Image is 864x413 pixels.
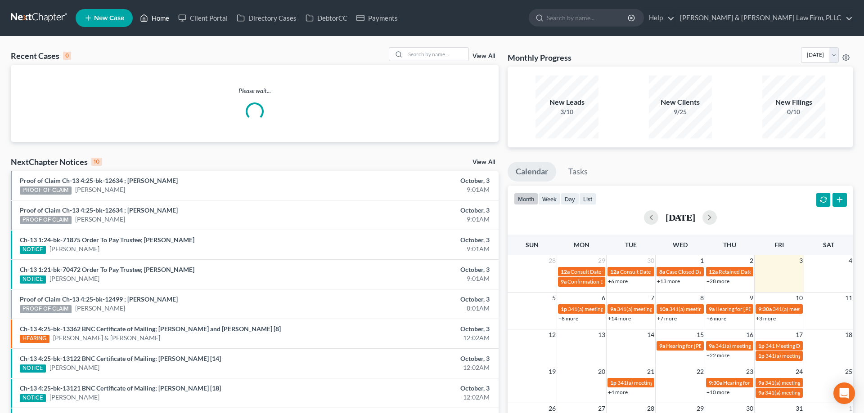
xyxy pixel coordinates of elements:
[620,268,702,275] span: Consult Date for [PERSON_NAME]
[560,162,596,182] a: Tasks
[646,329,655,340] span: 14
[339,354,490,363] div: October, 3
[174,10,232,26] a: Client Portal
[63,52,71,60] div: 0
[696,329,705,340] span: 15
[756,315,776,322] a: +3 more
[339,304,490,313] div: 8:01AM
[673,241,688,249] span: Wed
[745,366,754,377] span: 23
[706,352,729,359] a: +22 more
[617,306,704,312] span: 341(a) meeting for [PERSON_NAME]
[20,335,49,343] div: HEARING
[135,10,174,26] a: Home
[561,193,579,205] button: day
[548,366,557,377] span: 19
[795,329,804,340] span: 17
[608,315,631,322] a: +14 more
[709,268,718,275] span: 12a
[709,379,722,386] span: 9:30a
[749,255,754,266] span: 2
[11,86,499,95] p: Please wait...
[535,97,598,107] div: New Leads
[765,342,859,349] span: 341 Meeting Date for [PERSON_NAME]
[339,393,490,402] div: 12:02AM
[339,274,490,283] div: 9:01AM
[597,255,606,266] span: 29
[526,241,539,249] span: Sun
[20,206,178,214] a: Proof of Claim Ch-13 4:25-bk-12634 ; [PERSON_NAME]
[574,241,589,249] span: Mon
[514,193,538,205] button: month
[567,278,663,285] span: Confirmation Date for [PERSON_NAME]
[646,255,655,266] span: 30
[49,393,99,402] a: [PERSON_NAME]
[508,52,571,63] h3: Monthly Progress
[20,394,46,402] div: NOTICE
[20,236,194,244] a: Ch-13 1:24-bk-71875 Order To Pay Trustee; [PERSON_NAME]
[709,342,715,349] span: 9a
[706,278,729,284] a: +28 more
[11,156,102,167] div: NextChapter Notices
[20,266,194,273] a: Ch-13 1:21-bk-70472 Order To Pay Trustee; [PERSON_NAME]
[472,53,495,59] a: View All
[649,107,712,116] div: 9/25
[49,363,99,372] a: [PERSON_NAME]
[339,244,490,253] div: 9:01AM
[20,384,221,392] a: Ch-13 4:25-bk-13121 BNC Certificate of Mailing; [PERSON_NAME] [18]
[608,389,628,395] a: +4 more
[745,329,754,340] span: 16
[659,342,665,349] span: 9a
[844,293,853,303] span: 11
[11,50,71,61] div: Recent Cases
[625,241,637,249] span: Tue
[339,215,490,224] div: 9:01AM
[339,265,490,274] div: October, 3
[339,384,490,393] div: October, 3
[617,379,704,386] span: 341(a) meeting for [PERSON_NAME]
[765,379,852,386] span: 341(a) meeting for [PERSON_NAME]
[709,306,715,312] span: 9a
[579,193,596,205] button: list
[795,293,804,303] span: 10
[675,10,853,26] a: [PERSON_NAME] & [PERSON_NAME] Law Firm, PLLC
[571,268,666,275] span: Consult Date for Love, [PERSON_NAME]
[644,10,675,26] a: Help
[758,342,765,349] span: 1p
[20,305,72,313] div: PROOF OF CLAIM
[601,293,606,303] span: 6
[657,315,677,322] a: +7 more
[339,295,490,304] div: October, 3
[20,355,221,362] a: Ch-13 4:25-bk-13122 BNC Certificate of Mailing; [PERSON_NAME] [14]
[657,278,680,284] a: +13 more
[844,329,853,340] span: 18
[551,293,557,303] span: 5
[762,107,825,116] div: 0/10
[699,255,705,266] span: 1
[558,315,578,322] a: +8 more
[568,306,655,312] span: 341(a) meeting for [PERSON_NAME]
[650,293,655,303] span: 7
[339,185,490,194] div: 9:01AM
[765,352,852,359] span: 341(a) meeting for [PERSON_NAME]
[20,216,72,224] div: PROOF OF CLAIM
[666,213,695,222] h2: [DATE]
[758,352,765,359] span: 1p
[610,306,616,312] span: 9a
[774,241,784,249] span: Fri
[20,295,178,303] a: Proof of Claim Ch-13 4:25-bk-12499 ; [PERSON_NAME]
[538,193,561,205] button: week
[20,364,46,373] div: NOTICE
[699,293,705,303] span: 8
[339,324,490,333] div: October, 3
[765,389,852,396] span: 341(a) meeting for [PERSON_NAME]
[715,306,786,312] span: Hearing for [PERSON_NAME]
[548,255,557,266] span: 28
[339,333,490,342] div: 12:02AM
[49,244,99,253] a: [PERSON_NAME]
[597,366,606,377] span: 20
[20,246,46,254] div: NOTICE
[508,162,556,182] a: Calendar
[75,185,125,194] a: [PERSON_NAME]
[472,159,495,165] a: View All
